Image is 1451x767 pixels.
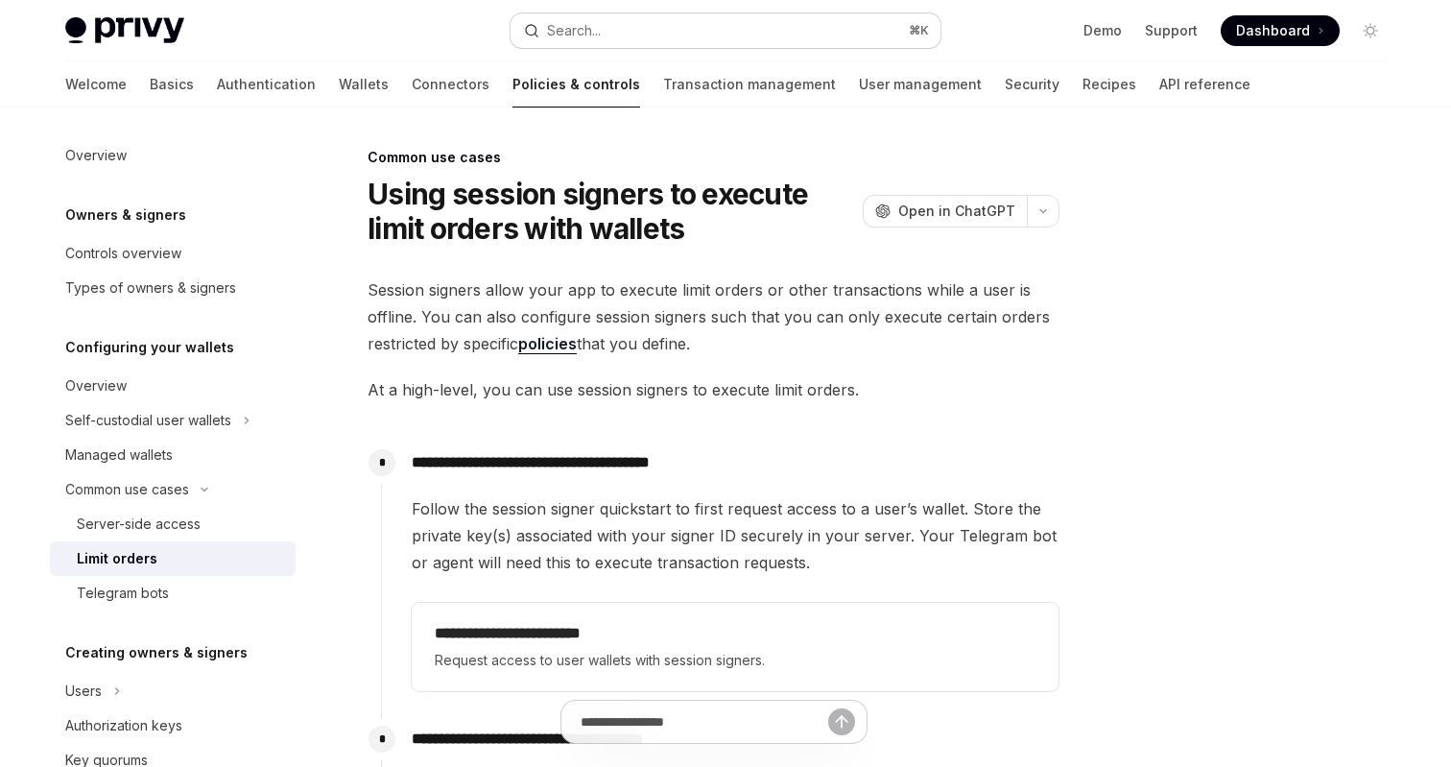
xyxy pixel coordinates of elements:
a: Policies & controls [512,61,640,108]
a: Authentication [217,61,316,108]
a: Wallets [339,61,389,108]
button: Search...⌘K [511,13,940,48]
a: Security [1005,61,1059,108]
div: Telegram bots [77,582,169,605]
span: At a high-level, you can use session signers to execute limit orders. [368,376,1059,403]
div: Controls overview [65,242,181,265]
a: API reference [1159,61,1250,108]
a: Controls overview [50,236,296,271]
div: Common use cases [65,478,189,501]
span: Dashboard [1236,21,1310,40]
div: Server-side access [77,513,201,536]
a: Limit orders [50,541,296,576]
h5: Creating owners & signers [65,641,248,664]
span: Session signers allow your app to execute limit orders or other transactions while a user is offl... [368,276,1059,357]
button: Open in ChatGPT [863,195,1027,228]
a: Connectors [412,61,489,108]
a: Welcome [65,61,127,108]
a: Support [1145,21,1198,40]
div: Self-custodial user wallets [65,409,231,432]
div: Common use cases [368,148,1059,167]
h5: Configuring your wallets [65,336,234,359]
a: Overview [50,369,296,403]
button: Toggle dark mode [1355,15,1386,46]
div: Overview [65,144,127,167]
span: Open in ChatGPT [898,202,1015,221]
a: Overview [50,138,296,173]
div: Types of owners & signers [65,276,236,300]
a: Types of owners & signers [50,271,296,305]
a: Managed wallets [50,438,296,472]
div: Overview [65,374,127,397]
h5: Owners & signers [65,204,186,227]
a: Demo [1083,21,1122,40]
span: ⌘ K [909,23,929,38]
a: Server-side access [50,507,296,541]
h1: Using session signers to execute limit orders with wallets [368,177,855,246]
a: Transaction management [663,61,836,108]
span: Request access to user wallets with session signers. [435,649,1035,672]
span: Follow the session signer quickstart to first request access to a user’s wallet. Store the privat... [412,495,1059,576]
div: Authorization keys [65,714,182,737]
a: Recipes [1082,61,1136,108]
a: Authorization keys [50,708,296,743]
button: Send message [828,708,855,735]
a: Telegram bots [50,576,296,611]
a: User management [859,61,982,108]
div: Search... [547,19,601,42]
a: policies [518,334,577,354]
div: Users [65,680,102,703]
img: light logo [65,17,184,44]
div: Limit orders [77,547,157,570]
a: Dashboard [1221,15,1340,46]
a: Basics [150,61,194,108]
div: Managed wallets [65,443,173,467]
